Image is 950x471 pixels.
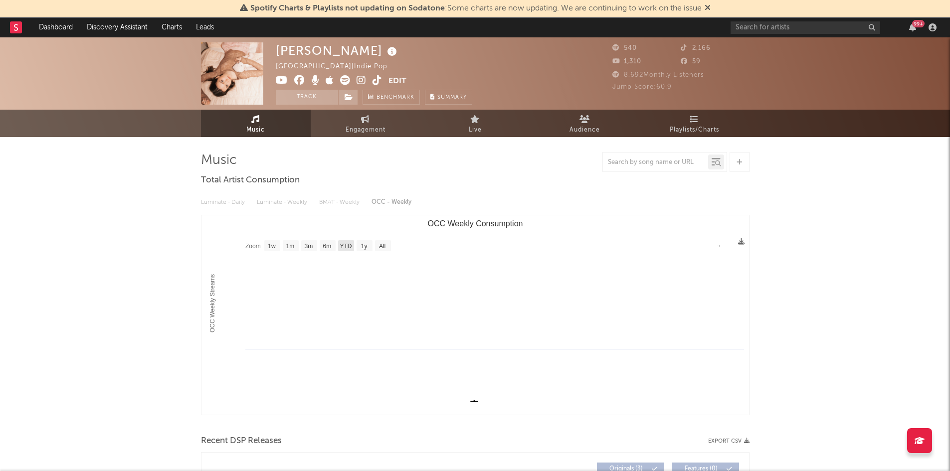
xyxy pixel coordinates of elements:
span: 540 [612,45,637,51]
button: Summary [425,90,472,105]
div: 99 + [912,20,925,27]
a: Audience [530,110,640,137]
text: → [716,242,722,249]
a: Playlists/Charts [640,110,750,137]
span: : Some charts are now updating. We are continuing to work on the issue [250,4,702,12]
text: OCC Weekly Consumption [427,219,523,228]
div: [GEOGRAPHIC_DATA] | Indie Pop [276,61,399,73]
span: Total Artist Consumption [201,174,300,186]
svg: OCC Weekly Consumption [201,215,749,415]
text: Zoom [245,243,261,250]
span: Playlists/Charts [670,124,719,136]
a: Dashboard [32,17,80,37]
span: Music [246,124,265,136]
text: 3m [304,243,313,250]
text: YTD [340,243,352,250]
span: Dismiss [705,4,711,12]
input: Search by song name or URL [603,158,708,166]
button: Track [276,90,338,105]
a: Discovery Assistant [80,17,155,37]
text: 1y [361,243,367,250]
a: Benchmark [363,90,420,105]
a: Live [420,110,530,137]
span: 8,692 Monthly Listeners [612,72,704,78]
span: Engagement [346,124,385,136]
span: Live [469,124,482,136]
button: Export CSV [708,438,750,444]
span: Summary [437,95,467,100]
span: 2,166 [681,45,711,51]
text: 6m [323,243,331,250]
a: Engagement [311,110,420,137]
text: OCC Weekly Streams [209,274,216,332]
span: Jump Score: 60.9 [612,84,672,90]
input: Search for artists [731,21,880,34]
span: Spotify Charts & Playlists not updating on Sodatone [250,4,445,12]
span: Audience [570,124,600,136]
a: Music [201,110,311,137]
button: Edit [388,75,406,88]
a: Charts [155,17,189,37]
div: [PERSON_NAME] [276,42,399,59]
text: All [379,243,385,250]
span: Benchmark [377,92,414,104]
span: 59 [681,58,701,65]
text: 1m [286,243,294,250]
span: Recent DSP Releases [201,435,282,447]
a: Leads [189,17,221,37]
span: 1,310 [612,58,641,65]
text: 1w [268,243,276,250]
button: 99+ [909,23,916,31]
